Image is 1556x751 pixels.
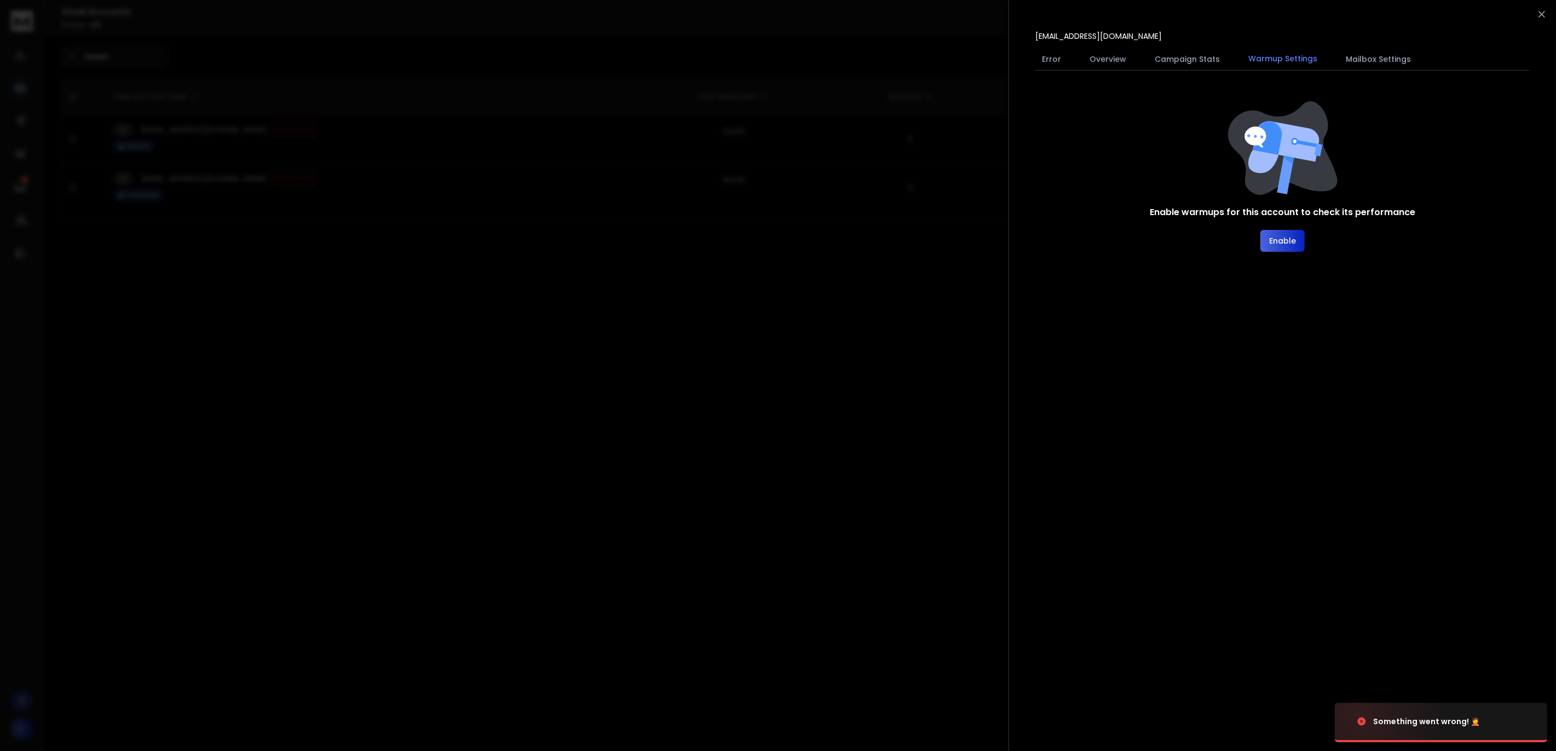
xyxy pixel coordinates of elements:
img: image [1335,692,1444,751]
button: Error [1035,47,1068,71]
button: Enable [1260,230,1305,252]
button: Overview [1083,47,1133,71]
img: image [1228,101,1338,195]
button: Campaign Stats [1148,47,1226,71]
h1: Enable warmups for this account to check its performance [1150,206,1415,219]
button: Warmup Settings [1242,47,1324,72]
div: Something went wrong! 🤦 [1373,716,1480,727]
p: [EMAIL_ADDRESS][DOMAIN_NAME] [1035,31,1162,42]
button: Mailbox Settings [1339,47,1417,71]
